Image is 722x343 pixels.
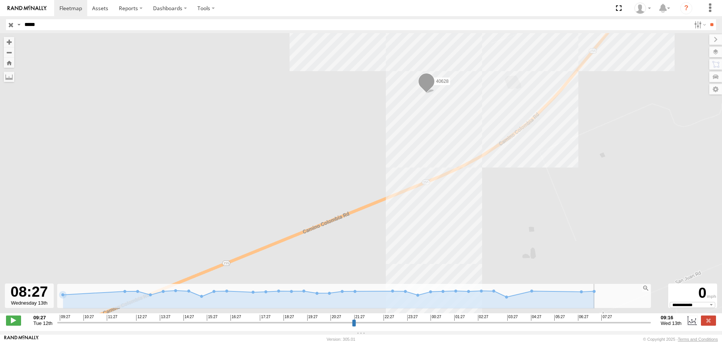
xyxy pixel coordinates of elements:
[531,315,541,321] span: 04:27
[4,72,14,82] label: Measure
[8,6,47,11] img: rand-logo.svg
[578,315,589,321] span: 06:27
[4,47,14,58] button: Zoom out
[384,315,394,321] span: 22:27
[207,315,217,321] span: 15:27
[431,315,441,321] span: 00:27
[33,320,53,326] span: Tue 12th Aug 2025
[260,315,270,321] span: 17:27
[601,315,612,321] span: 07:27
[136,315,147,321] span: 12:27
[60,315,70,321] span: 09:27
[678,337,718,341] a: Terms and Conditions
[354,315,365,321] span: 21:27
[454,315,465,321] span: 01:27
[680,2,692,14] i: ?
[331,315,341,321] span: 20:27
[407,315,418,321] span: 23:27
[4,335,39,343] a: Visit our Website
[669,285,716,302] div: 0
[661,315,681,320] strong: 09:16
[231,315,241,321] span: 16:27
[307,315,318,321] span: 19:27
[436,79,449,84] span: 40628
[478,315,488,321] span: 02:27
[632,3,654,14] div: Caseta Laredo TX
[701,316,716,325] label: Close
[184,315,194,321] span: 14:27
[16,19,22,30] label: Search Query
[709,84,722,95] label: Map Settings
[107,315,117,321] span: 11:27
[554,315,565,321] span: 05:27
[4,58,14,68] button: Zoom Home
[83,315,94,321] span: 10:27
[327,337,355,341] div: Version: 305.01
[6,316,21,325] label: Play/Stop
[4,37,14,47] button: Zoom in
[691,19,707,30] label: Search Filter Options
[643,337,718,341] div: © Copyright 2025 -
[284,315,294,321] span: 18:27
[661,320,681,326] span: Wed 13th Aug 2025
[507,315,518,321] span: 03:27
[160,315,170,321] span: 13:27
[33,315,53,320] strong: 09:27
